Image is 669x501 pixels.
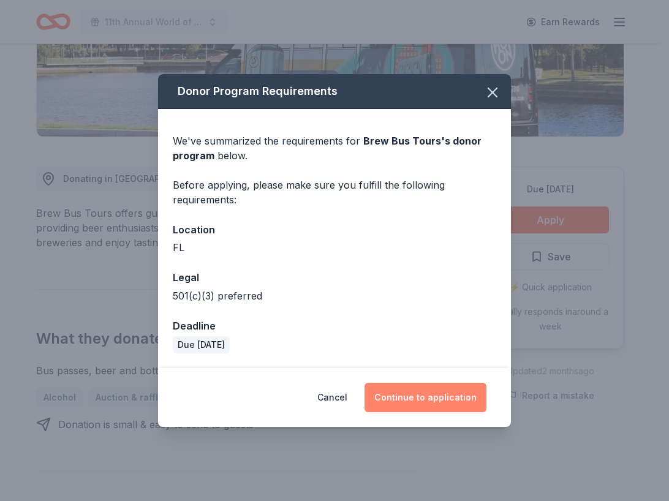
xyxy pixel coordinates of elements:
[173,336,230,353] div: Due [DATE]
[173,240,496,255] div: FL
[173,178,496,207] div: Before applying, please make sure you fulfill the following requirements:
[173,269,496,285] div: Legal
[317,383,347,412] button: Cancel
[173,288,496,303] div: 501(c)(3) preferred
[365,383,486,412] button: Continue to application
[158,74,511,109] div: Donor Program Requirements
[173,134,496,163] div: We've summarized the requirements for below.
[173,222,496,238] div: Location
[173,318,496,334] div: Deadline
